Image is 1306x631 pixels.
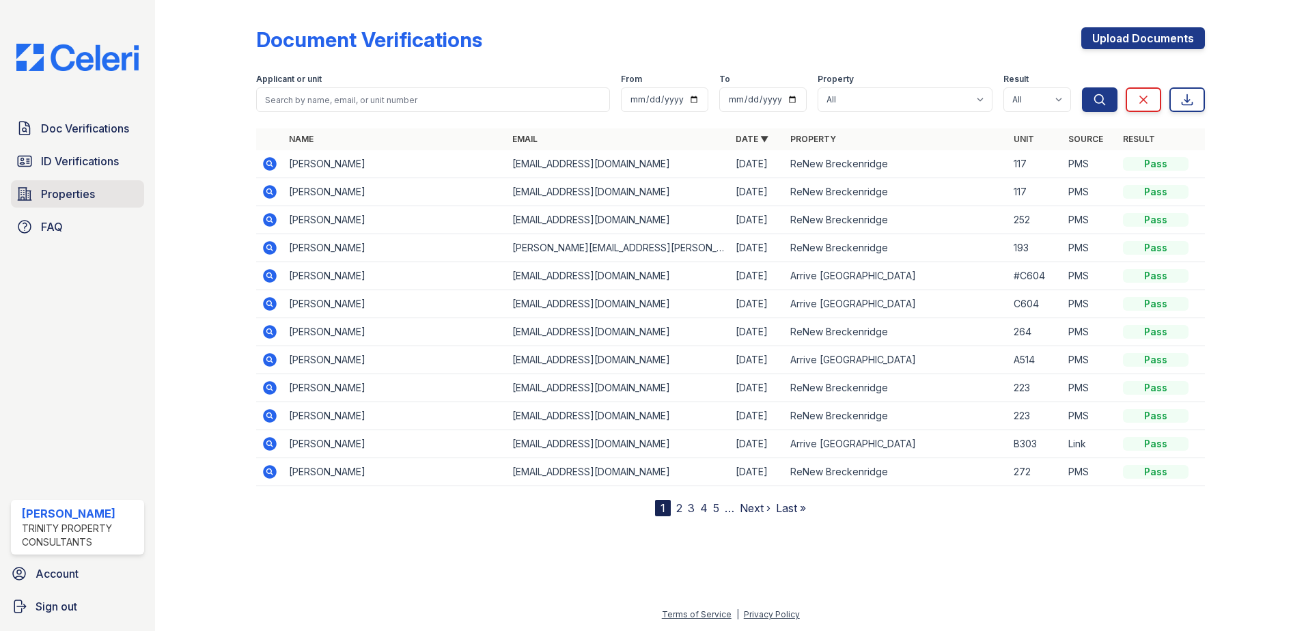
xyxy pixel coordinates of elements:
div: Pass [1123,409,1189,423]
td: 117 [1008,178,1063,206]
td: Arrive [GEOGRAPHIC_DATA] [785,346,1008,374]
td: 117 [1008,150,1063,178]
td: [PERSON_NAME] [283,430,507,458]
td: PMS [1063,290,1117,318]
td: ReNew Breckenridge [785,234,1008,262]
div: Pass [1123,185,1189,199]
div: Pass [1123,157,1189,171]
td: PMS [1063,206,1117,234]
td: 193 [1008,234,1063,262]
td: 252 [1008,206,1063,234]
label: From [621,74,642,85]
a: Result [1123,134,1155,144]
td: [PERSON_NAME][EMAIL_ADDRESS][PERSON_NAME][DOMAIN_NAME] [507,234,730,262]
div: Pass [1123,465,1189,479]
td: 272 [1008,458,1063,486]
div: Pass [1123,269,1189,283]
a: FAQ [11,213,144,240]
span: Properties [41,186,95,202]
td: Arrive [GEOGRAPHIC_DATA] [785,430,1008,458]
div: Pass [1123,381,1189,395]
div: 1 [655,500,671,516]
td: [PERSON_NAME] [283,206,507,234]
td: 223 [1008,402,1063,430]
td: [PERSON_NAME] [283,262,507,290]
td: PMS [1063,458,1117,486]
div: Pass [1123,325,1189,339]
span: … [725,500,734,516]
td: [DATE] [730,430,785,458]
td: PMS [1063,318,1117,346]
div: Trinity Property Consultants [22,522,139,549]
div: [PERSON_NAME] [22,505,139,522]
td: 223 [1008,374,1063,402]
td: [EMAIL_ADDRESS][DOMAIN_NAME] [507,318,730,346]
a: ID Verifications [11,148,144,175]
a: Date ▼ [736,134,768,144]
span: ID Verifications [41,153,119,169]
td: PMS [1063,402,1117,430]
a: Email [512,134,538,144]
td: PMS [1063,262,1117,290]
a: Name [289,134,314,144]
td: PMS [1063,178,1117,206]
a: Terms of Service [662,609,732,619]
td: [EMAIL_ADDRESS][DOMAIN_NAME] [507,374,730,402]
div: Pass [1123,297,1189,311]
div: Pass [1123,437,1189,451]
div: | [736,609,739,619]
span: Account [36,565,79,582]
td: [DATE] [730,262,785,290]
td: [PERSON_NAME] [283,458,507,486]
a: Source [1068,134,1103,144]
td: [EMAIL_ADDRESS][DOMAIN_NAME] [507,206,730,234]
a: 3 [688,501,695,515]
td: [EMAIL_ADDRESS][DOMAIN_NAME] [507,290,730,318]
td: [PERSON_NAME] [283,346,507,374]
td: ReNew Breckenridge [785,150,1008,178]
span: FAQ [41,219,63,235]
td: [PERSON_NAME] [283,374,507,402]
td: ReNew Breckenridge [785,318,1008,346]
span: Doc Verifications [41,120,129,137]
div: Document Verifications [256,27,482,52]
td: [PERSON_NAME] [283,290,507,318]
a: Unit [1014,134,1034,144]
td: PMS [1063,346,1117,374]
td: Arrive [GEOGRAPHIC_DATA] [785,290,1008,318]
a: Account [5,560,150,587]
a: Next › [740,501,770,515]
td: [DATE] [730,234,785,262]
td: ReNew Breckenridge [785,458,1008,486]
td: PMS [1063,374,1117,402]
td: A514 [1008,346,1063,374]
td: [PERSON_NAME] [283,402,507,430]
td: B303 [1008,430,1063,458]
a: Upload Documents [1081,27,1205,49]
td: ReNew Breckenridge [785,178,1008,206]
td: ReNew Breckenridge [785,374,1008,402]
td: [DATE] [730,178,785,206]
div: Pass [1123,353,1189,367]
td: 264 [1008,318,1063,346]
label: Applicant or unit [256,74,322,85]
td: [PERSON_NAME] [283,318,507,346]
td: [DATE] [730,290,785,318]
td: ReNew Breckenridge [785,402,1008,430]
td: [EMAIL_ADDRESS][DOMAIN_NAME] [507,178,730,206]
td: [PERSON_NAME] [283,150,507,178]
td: C604 [1008,290,1063,318]
td: [DATE] [730,318,785,346]
td: [EMAIL_ADDRESS][DOMAIN_NAME] [507,458,730,486]
td: PMS [1063,234,1117,262]
td: [PERSON_NAME] [283,178,507,206]
a: Sign out [5,593,150,620]
a: Property [790,134,836,144]
td: [EMAIL_ADDRESS][DOMAIN_NAME] [507,346,730,374]
label: To [719,74,730,85]
td: [DATE] [730,206,785,234]
span: Sign out [36,598,77,615]
a: Properties [11,180,144,208]
td: [DATE] [730,458,785,486]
